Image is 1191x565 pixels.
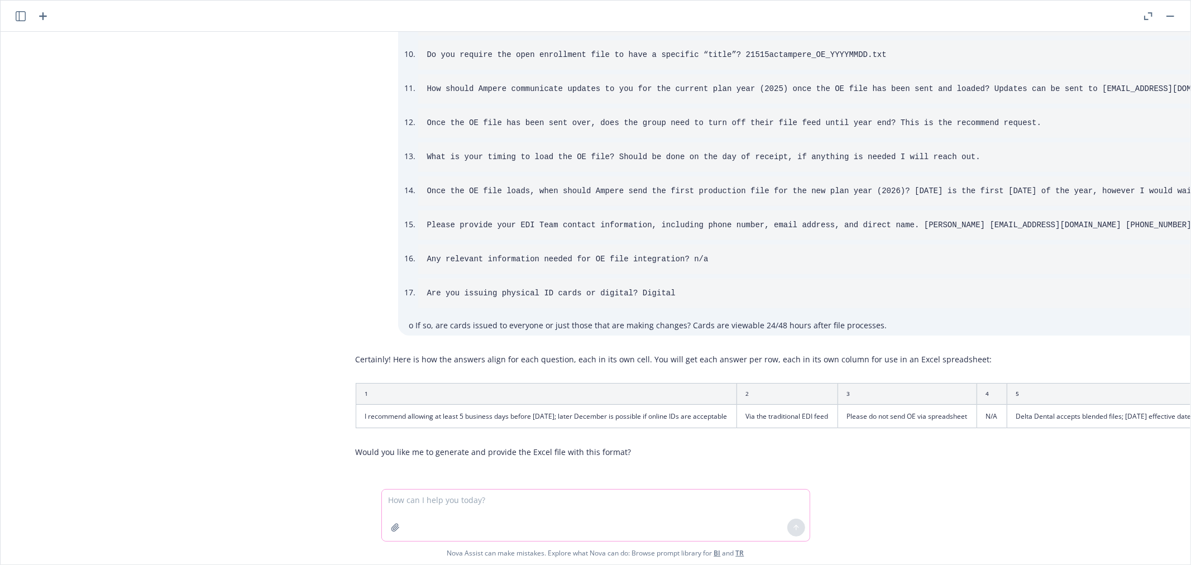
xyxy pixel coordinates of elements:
code: Once the OE file has been sent over, does the group need to turn off their file feed until year e... [427,118,1042,127]
a: BI [714,548,721,558]
th: 1 [356,384,736,405]
td: I recommend allowing at least 5 business days before [DATE]; later December is possible if online... [356,405,736,428]
th: 2 [736,384,838,405]
th: 4 [977,384,1007,405]
td: N/A [977,405,1007,428]
td: Via the traditional EDI feed [736,405,838,428]
code: Any relevant information needed for OE file integration? n/a [427,255,709,264]
code: Do you require the open enrollment file to have a specific “title”? 21515actampere_OE_YYYYMMDD.txt [427,50,887,59]
code: Are you issuing physical ID cards or digital? Digital [427,289,676,298]
a: TR [736,548,744,558]
th: 3 [838,384,977,405]
code: What is your timing to load the OE file? Should be done on the day of receipt, if anything is nee... [427,152,980,161]
td: Please do not send OE via spreadsheet [838,405,977,428]
span: Nova Assist can make mistakes. Explore what Nova can do: Browse prompt library for and [5,542,1186,564]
